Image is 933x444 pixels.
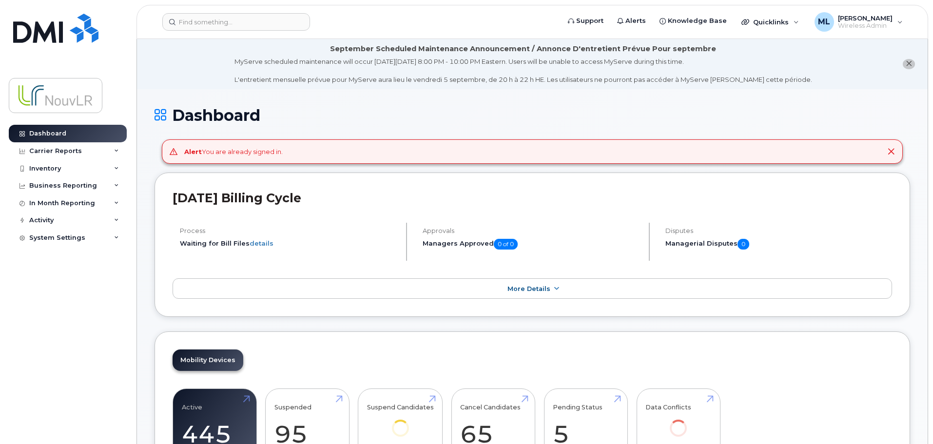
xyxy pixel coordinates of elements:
[173,349,243,371] a: Mobility Devices
[173,191,892,205] h2: [DATE] Billing Cycle
[738,239,749,250] span: 0
[234,57,812,84] div: MyServe scheduled maintenance will occur [DATE][DATE] 8:00 PM - 10:00 PM Eastern. Users will be u...
[494,239,518,250] span: 0 of 0
[665,227,892,234] h4: Disputes
[184,147,283,156] div: You are already signed in.
[423,227,641,234] h4: Approvals
[330,44,716,54] div: September Scheduled Maintenance Announcement / Annonce D'entretient Prévue Pour septembre
[180,239,398,248] li: Waiting for Bill Files
[507,285,550,292] span: More Details
[180,227,398,234] h4: Process
[155,107,910,124] h1: Dashboard
[665,239,892,250] h5: Managerial Disputes
[903,59,915,69] button: close notification
[423,239,641,250] h5: Managers Approved
[250,239,273,247] a: details
[184,148,202,155] strong: Alert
